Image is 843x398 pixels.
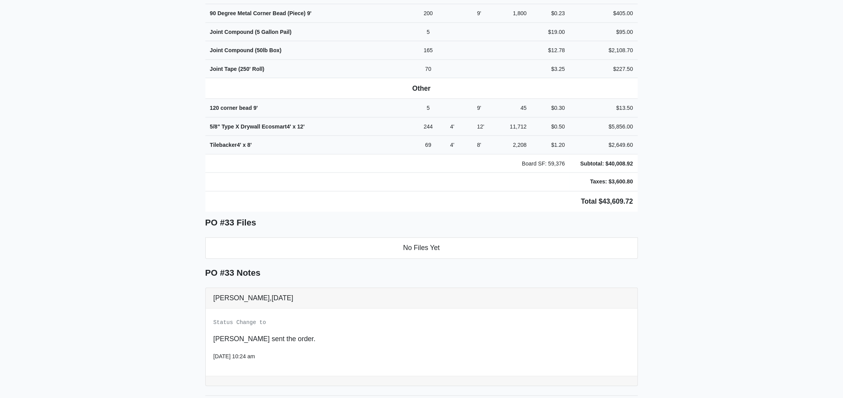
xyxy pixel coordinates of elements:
[205,268,638,278] h5: PO #33 Notes
[532,117,570,136] td: $0.50
[206,288,638,309] div: [PERSON_NAME],
[411,99,446,118] td: 5
[450,123,454,130] span: 4'
[210,105,258,111] strong: 120 corner bead
[570,154,638,173] td: Subtotal: $40,008.92
[411,23,446,41] td: 5
[570,136,638,155] td: $2,649.60
[287,123,291,130] span: 4'
[411,60,446,78] td: 70
[214,335,316,343] span: [PERSON_NAME] sent the order.
[243,142,246,148] span: x
[477,10,481,16] span: 9'
[503,136,531,155] td: 2,208
[210,123,305,130] strong: 5/8" Type X Drywall Ecosmart
[272,294,293,302] span: [DATE]
[570,60,638,78] td: $227.50
[247,142,252,148] span: 8'
[532,136,570,155] td: $1.20
[503,117,531,136] td: 11,712
[532,4,570,23] td: $0.23
[205,238,638,259] li: No Files Yet
[477,105,481,111] span: 9'
[477,142,481,148] span: 8'
[210,142,252,148] strong: Tilebacker
[293,123,296,130] span: x
[532,41,570,60] td: $12.78
[210,10,312,16] strong: 90 Degree Metal Corner Bead (Piece)
[411,4,446,23] td: 200
[503,99,531,118] td: 45
[570,99,638,118] td: $13.50
[210,47,282,53] strong: Joint Compound (50lb Box)
[307,10,311,16] span: 9'
[570,23,638,41] td: $95.00
[532,99,570,118] td: $0.30
[205,191,638,212] td: Total $43,609.72
[503,4,531,23] td: 1,800
[297,123,305,130] span: 12'
[570,173,638,192] td: Taxes: $3,600.80
[210,29,292,35] strong: Joint Compound (5 Gallon Pail)
[214,354,255,360] small: [DATE] 10:24 am
[570,4,638,23] td: $405.00
[205,218,638,228] h5: PO #33 Files
[532,60,570,78] td: $3.25
[522,160,565,167] span: Board SF: 59,376
[570,41,638,60] td: $2,108.70
[570,117,638,136] td: $5,856.00
[477,123,484,130] span: 12'
[411,41,446,60] td: 165
[411,136,446,155] td: 69
[411,117,446,136] td: 244
[210,66,265,72] strong: Joint Tape (250' Roll)
[532,23,570,41] td: $19.00
[237,142,241,148] span: 4'
[214,320,266,326] small: Status Change to
[412,85,431,92] b: Other
[450,142,454,148] span: 4'
[253,105,258,111] span: 9'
